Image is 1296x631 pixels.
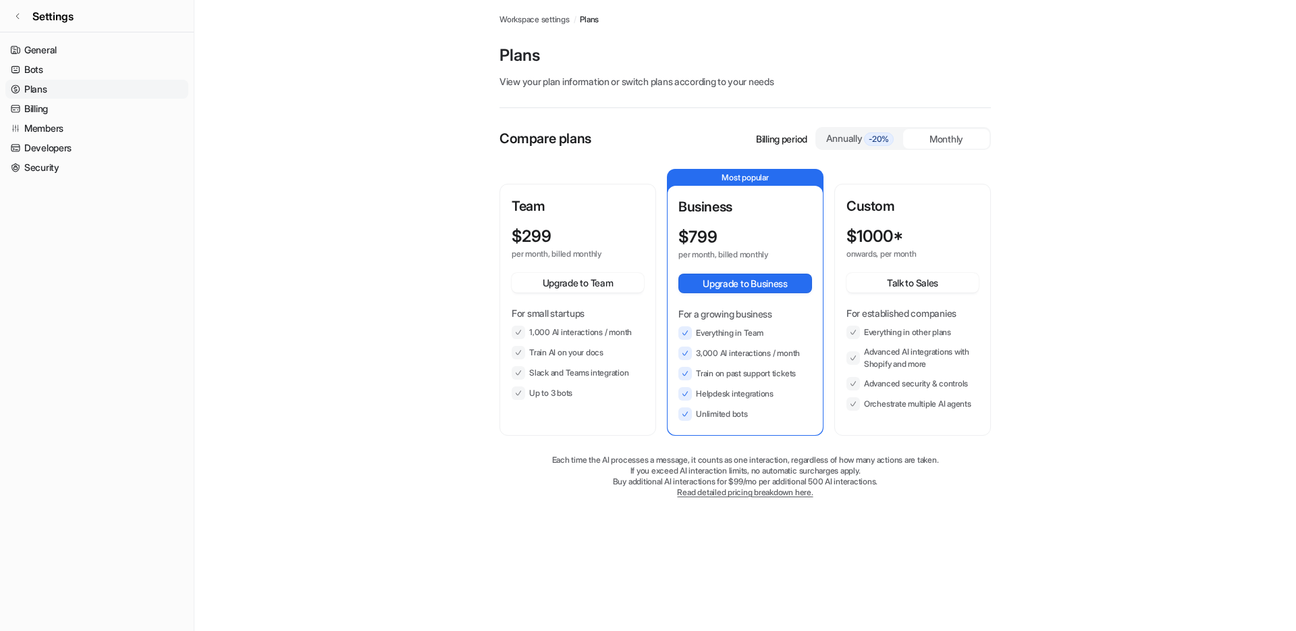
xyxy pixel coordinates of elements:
[678,228,718,247] p: $ 799
[668,170,823,186] p: Most popular
[846,397,979,411] li: Orchestrate multiple AI agents
[846,273,979,293] button: Talk to Sales
[678,347,812,360] li: 3,000 AI interactions / month
[5,158,188,177] a: Security
[846,377,979,390] li: Advanced security & controls
[864,132,894,146] span: -20%
[5,41,188,59] a: General
[756,132,807,146] p: Billing period
[512,249,620,259] p: per month, billed monthly
[500,45,991,66] p: Plans
[846,326,979,339] li: Everything in other plans
[512,306,644,320] p: For small startups
[580,14,599,26] a: Plans
[903,129,990,149] div: Monthly
[512,227,551,246] p: $ 299
[678,274,812,293] button: Upgrade to Business
[512,366,644,380] li: Slack and Teams integration
[846,346,979,370] li: Advanced AI integrations with Shopify and more
[512,196,644,216] p: Team
[5,80,188,99] a: Plans
[512,273,644,293] button: Upgrade to Team
[5,99,188,118] a: Billing
[678,367,812,380] li: Train on past support tickets
[500,455,991,465] p: Each time the AI processes a message, it counts as one interaction, regardless of how many action...
[846,227,903,246] p: $ 1000*
[846,249,954,259] p: onwards, per month
[512,346,644,359] li: Train AI on your docs
[5,138,188,157] a: Developers
[822,131,898,146] div: Annually
[500,74,991,89] p: View your plan information or switch plans according to your needs
[512,386,644,400] li: Up to 3 bots
[678,307,812,321] p: For a growing business
[846,306,979,320] p: For established companies
[500,465,991,476] p: If you exceed AI interaction limits, no automatic surcharges apply.
[500,476,991,487] p: Buy additional AI interactions for $99/mo per additional 500 AI interactions.
[500,128,591,149] p: Compare plans
[574,14,576,26] span: /
[500,14,570,26] a: Workspace settings
[5,119,188,138] a: Members
[678,407,812,421] li: Unlimited bots
[678,249,788,260] p: per month, billed monthly
[5,60,188,79] a: Bots
[678,326,812,340] li: Everything in Team
[32,8,74,24] span: Settings
[678,197,812,217] p: Business
[678,387,812,401] li: Helpdesk integrations
[677,487,813,497] a: Read detailed pricing breakdown here.
[512,326,644,339] li: 1,000 AI interactions / month
[846,196,979,216] p: Custom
